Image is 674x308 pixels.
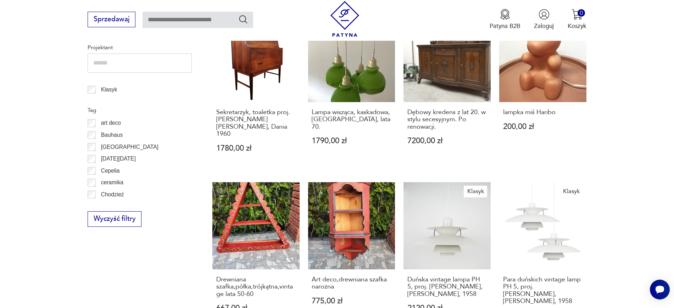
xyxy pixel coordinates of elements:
[216,145,296,152] p: 1780,00 zł
[490,22,520,30] p: Patyna B2B
[101,190,124,199] p: Chodzież
[101,85,117,94] p: Klasyk
[88,211,141,227] button: Wyczyść filtry
[407,276,487,298] h3: Duńska vintage lampa PH 5, proj. [PERSON_NAME], [PERSON_NAME], 1958
[327,1,363,37] img: Patyna - sklep z meblami i dekoracjami vintage
[503,123,583,130] p: 200,00 zł
[407,137,487,145] p: 7200,00 zł
[312,297,391,305] p: 775,00 zł
[578,9,585,17] div: 0
[403,15,491,169] a: Dębowy kredens z lat 20. w stylu secesyjnym. Po renowacji.Dębowy kredens z lat 20. w stylu secesy...
[500,9,511,20] img: Ikona medalu
[101,142,158,152] p: [GEOGRAPHIC_DATA]
[238,14,249,24] button: Szukaj
[101,154,136,163] p: [DATE][DATE]
[101,130,123,140] p: Bauhaus
[88,12,135,27] button: Sprzedawaj
[312,109,391,130] h3: Lampa wisząca, kaskadowa, [GEOGRAPHIC_DATA], lata 70.
[539,9,550,20] img: Ikonka użytkownika
[216,276,296,298] h3: Drewniana szafka,półka,trójkątna,vintage lata 50-60
[312,276,391,291] h3: Art deco,drewniana szafka narożna
[568,9,586,30] button: 0Koszyk
[88,17,135,23] a: Sprzedawaj
[503,109,583,116] h3: lampka miś Haribo
[88,43,192,52] p: Projektant
[650,280,670,299] iframe: Smartsupp widget button
[308,15,395,169] a: Lampa wisząca, kaskadowa, zielona, lata 70.Lampa wisząca, kaskadowa, [GEOGRAPHIC_DATA], lata 70.1...
[568,22,586,30] p: Koszyk
[101,166,120,175] p: Cepelia
[101,178,123,187] p: ceramika
[312,137,391,145] p: 1790,00 zł
[88,106,192,115] p: Tag
[407,109,487,130] h3: Dębowy kredens z lat 20. w stylu secesyjnym. Po renowacji.
[534,9,554,30] button: Zaloguj
[503,276,583,305] h3: Para duńskich vintage lamp PH 5, proj. [PERSON_NAME], [PERSON_NAME], 1958
[212,15,300,169] a: Sekretarzyk, toaletka proj. Arne Wahl Iversen, Dania 1960Sekretarzyk, toaletka proj. [PERSON_NAME...
[490,9,520,30] button: Patyna B2B
[534,22,554,30] p: Zaloguj
[101,202,122,211] p: Ćmielów
[490,9,520,30] a: Ikona medaluPatyna B2B
[216,109,296,138] h3: Sekretarzyk, toaletka proj. [PERSON_NAME] [PERSON_NAME], Dania 1960
[499,15,586,169] a: lampka miś Haribolampka miś Haribo200,00 zł
[101,118,121,128] p: art deco
[572,9,583,20] img: Ikona koszyka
